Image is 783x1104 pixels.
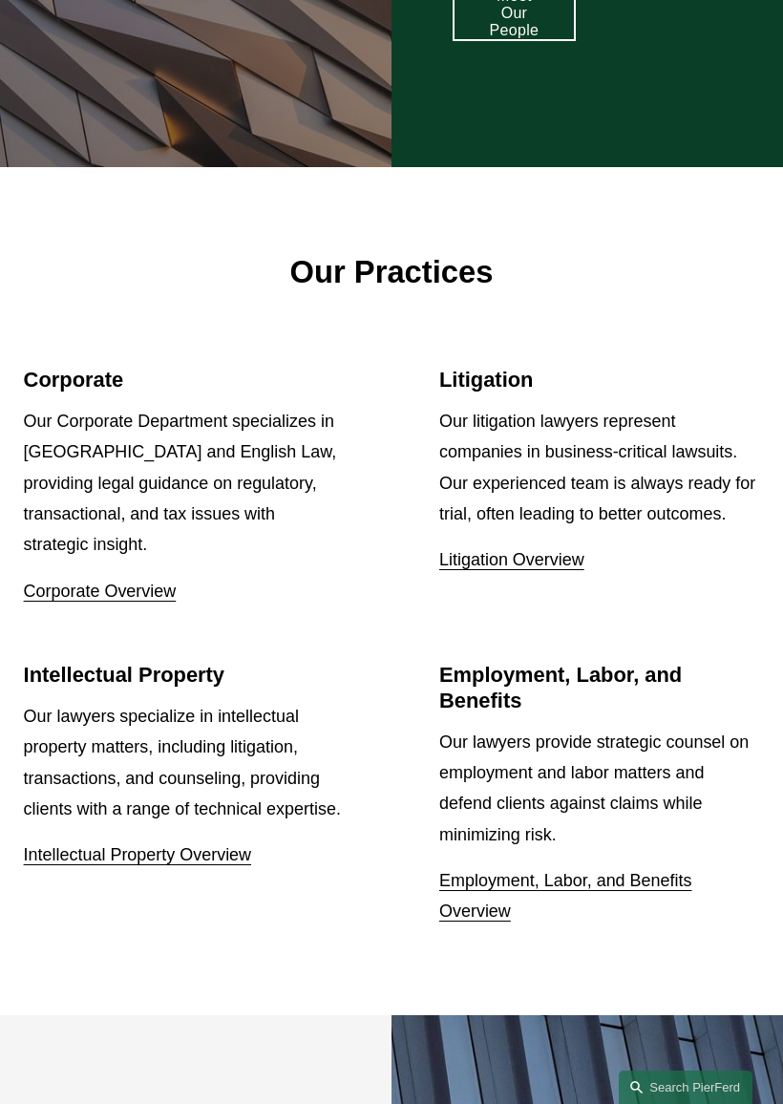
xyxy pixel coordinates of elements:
h2: Employment, Labor, and Benefits [439,663,759,713]
a: Litigation Overview [439,550,584,569]
h2: Intellectual Property [24,663,344,689]
p: Our Practices [24,244,760,301]
a: Corporate Overview [24,582,177,601]
p: Our litigation lawyers represent companies in business-critical lawsuits. Our experienced team is... [439,406,759,529]
p: Our Corporate Department specializes in [GEOGRAPHIC_DATA] and English Law, providing legal guidan... [24,406,344,561]
a: Employment, Labor, and Benefits Overview [439,871,691,921]
h2: Corporate [24,368,344,393]
p: Our lawyers provide strategic counsel on employment and labor matters and defend clients against ... [439,727,759,850]
p: Our lawyers specialize in intellectual property matters, including litigation, transactions, and ... [24,701,344,824]
a: Intellectual Property Overview [24,845,251,864]
a: Search this site [619,1071,752,1104]
h2: Litigation [439,368,759,393]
